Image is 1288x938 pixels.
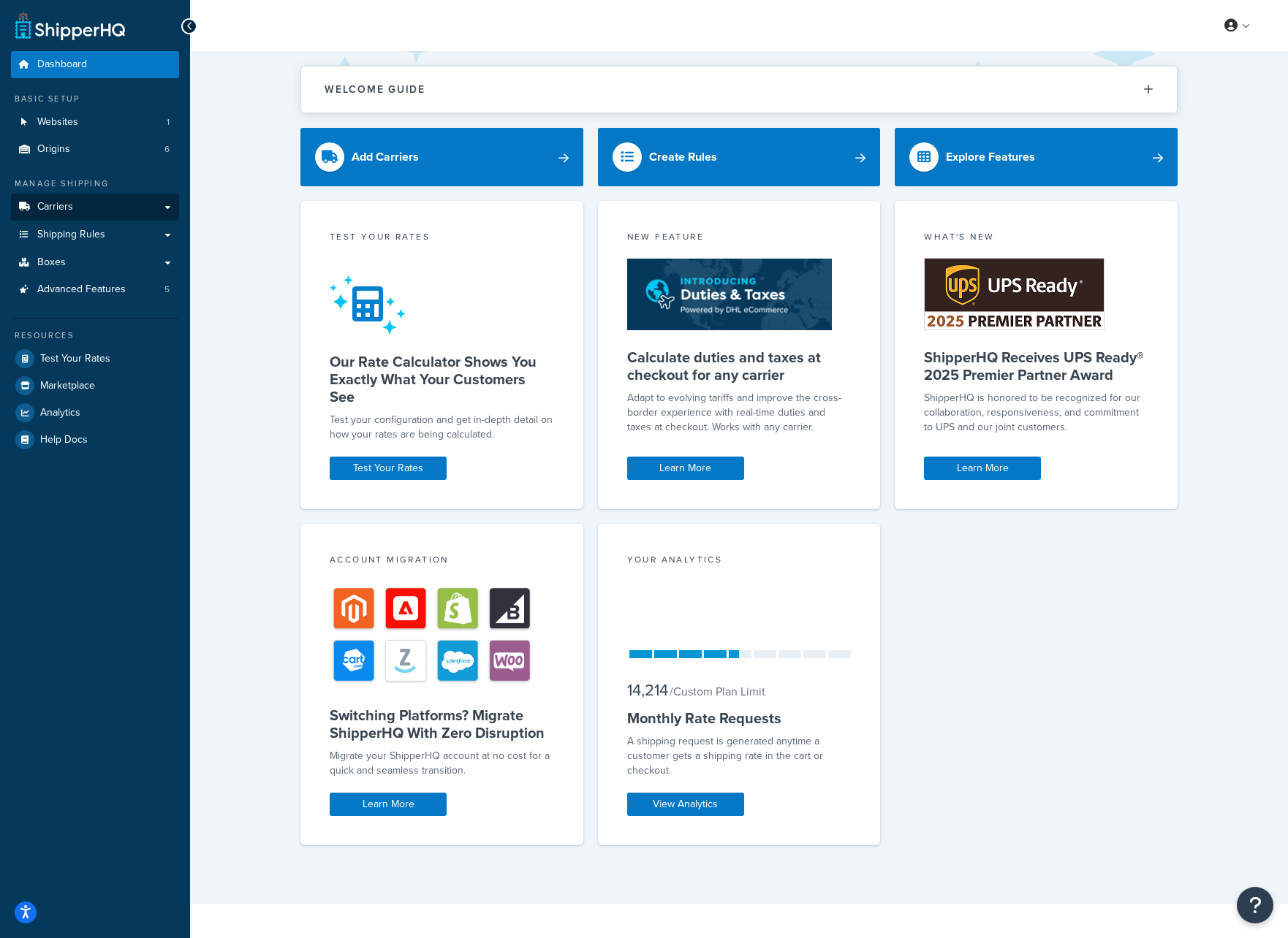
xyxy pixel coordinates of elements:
[627,709,852,727] h5: Monthly Rate Requests
[627,230,852,247] div: New Feature
[11,427,179,453] a: Help Docs
[11,136,179,163] a: Origins6
[330,353,554,405] h5: Our Rate Calculator Shows You Exactly What Your Customers See
[330,793,447,816] a: Learn More
[598,128,881,186] a: Create Rules
[352,147,419,167] div: Add Carriers
[946,147,1035,167] div: Explore Features
[1237,887,1273,923] button: Open Resource Center
[11,221,179,248] a: Shipping Rules
[37,283,126,296] span: Advanced Features
[11,178,179,190] div: Manage Shipping
[11,276,179,303] a: Advanced Features5
[40,380,95,392] span: Marketplace
[11,51,179,78] a: Dashboard
[924,348,1148,384] h5: ShipperHQ Receives UPS Ready® 2025 Premier Partner Award
[11,249,179,276] a: Boxes
[627,734,852,778] div: A shipping request is generated anytime a customer gets a shipping rate in the cart or checkout.
[330,230,554,247] div: Test your rates
[330,706,554,741] h5: Switching Platforms? Migrate ShipperHQ With Zero Disruption
[37,229,105,241] span: Shipping Rules
[37,256,66,269] span: Boxes
[11,109,179,136] a: Websites1
[895,128,1178,186] a: Explore Features
[37,116,78,129] span: Websites
[325,84,425,95] h2: Welcome Guide
[37,143,70,156] span: Origins
[627,457,744,480] a: Learn More
[164,283,170,296] span: 5
[627,391,852,435] p: Adapt to evolving tariffs and improve the cross-border experience with real-time duties and taxes...
[11,373,179,399] a: Marketplace
[924,230,1148,247] div: What's New
[167,116,170,129] span: 1
[11,329,179,342] div: Resources
[40,434,88,446] span: Help Docs
[627,678,668,702] span: 14,214
[11,109,179,136] li: Websites
[40,407,80,419] span: Analytics
[11,93,179,105] div: Basic Setup
[40,353,110,365] span: Test Your Rates
[11,346,179,372] a: Test Your Rates
[11,136,179,163] li: Origins
[37,201,73,213] span: Carriers
[11,194,179,221] a: Carriers
[11,276,179,303] li: Advanced Features
[300,128,583,186] a: Add Carriers
[924,391,1148,435] p: ShipperHQ is honored to be recognized for our collaboration, responsiveness, and commitment to UP...
[924,457,1041,480] a: Learn More
[627,793,744,816] a: View Analytics
[330,457,447,480] a: Test Your Rates
[649,147,717,167] div: Create Rules
[627,348,852,384] h5: Calculate duties and taxes at checkout for any carrier
[627,553,852,570] div: Your Analytics
[670,683,765,700] small: / Custom Plan Limit
[330,413,554,442] div: Test your configuration and get in-depth detail on how your rates are being calculated.
[330,749,554,778] div: Migrate your ShipperHQ account at no cost for a quick and seamless transition.
[330,553,554,570] div: Account Migration
[301,66,1177,113] button: Welcome Guide
[37,58,87,71] span: Dashboard
[11,400,179,426] a: Analytics
[164,143,170,156] span: 6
